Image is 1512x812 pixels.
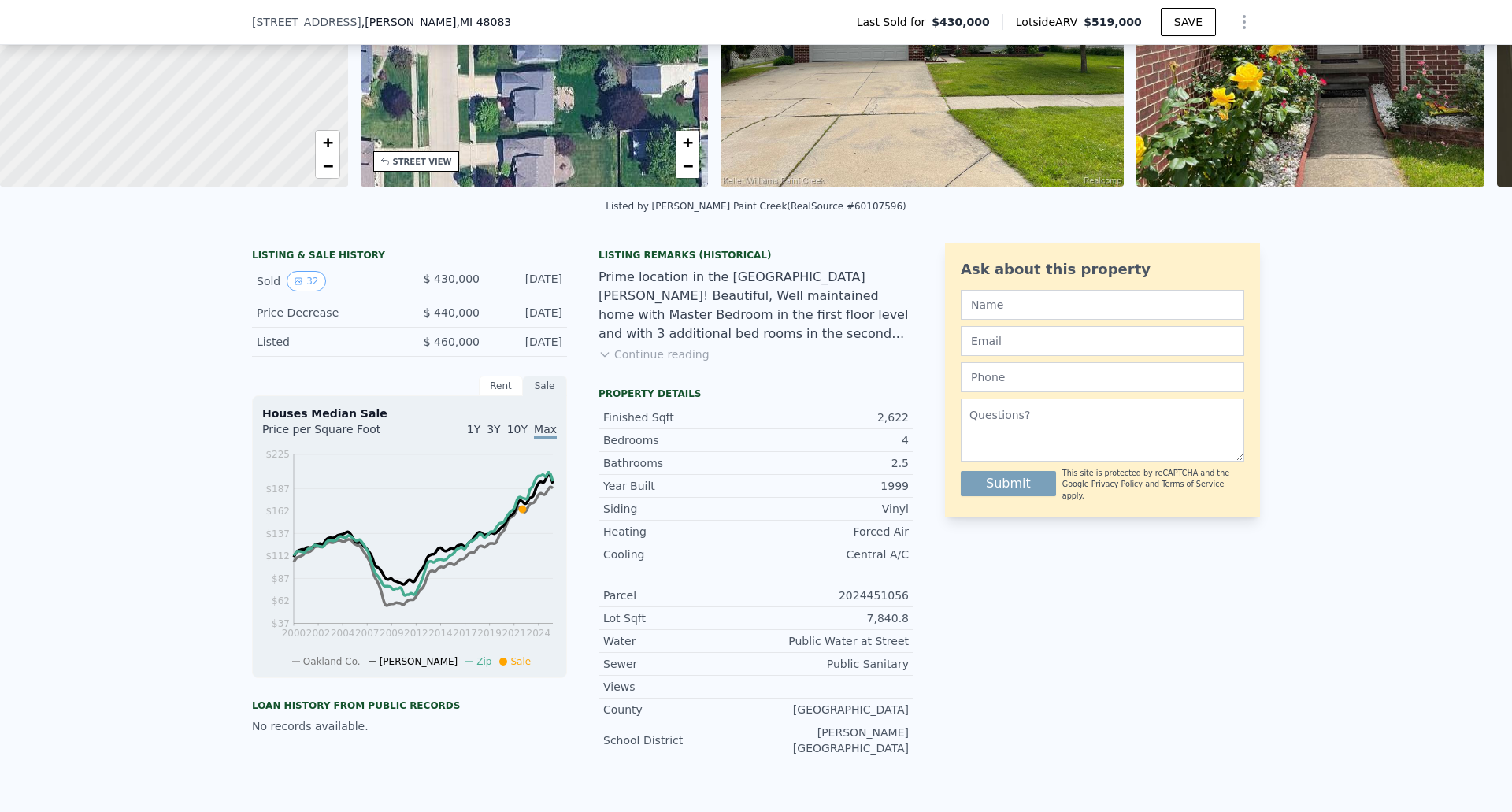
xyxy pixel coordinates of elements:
span: Last Sold for [857,14,932,30]
div: County [603,702,756,717]
tspan: 2024 [527,628,551,639]
div: [DATE] [492,334,562,350]
div: School District [603,732,756,748]
div: Views [603,679,756,695]
a: Zoom in [676,131,699,154]
div: Ask about this property [961,258,1244,280]
div: Sewer [603,656,756,672]
span: $519,000 [1084,16,1142,28]
div: Lot Sqft [603,610,756,626]
div: STREET VIEW [393,156,452,168]
div: Property details [598,387,913,400]
div: Public Water at Street [756,633,909,649]
div: Sold [257,271,397,291]
input: Phone [961,362,1244,392]
tspan: $112 [265,551,290,562]
div: [DATE] [492,271,562,291]
div: [DATE] [492,305,562,321]
div: Water [603,633,756,649]
div: LISTING & SALE HISTORY [252,249,567,265]
span: + [322,132,332,152]
span: + [683,132,693,152]
div: Forced Air [756,524,909,539]
div: 1999 [756,478,909,494]
div: Year Built [603,478,756,494]
tspan: 2014 [428,628,453,639]
div: Siding [603,501,756,517]
span: $ 460,000 [424,336,480,348]
div: 2024451056 [756,588,909,603]
tspan: 2012 [404,628,428,639]
tspan: $137 [265,528,290,539]
div: Heating [603,524,756,539]
div: Central A/C [756,547,909,562]
tspan: 2007 [355,628,380,639]
span: Zip [476,656,491,667]
tspan: $187 [265,484,290,495]
tspan: $37 [272,618,290,629]
button: Show Options [1228,6,1260,38]
tspan: 2004 [331,628,355,639]
span: 10Y [507,423,528,436]
tspan: 2021 [502,628,526,639]
div: Finished Sqft [603,410,756,425]
span: $ 440,000 [424,306,480,319]
a: Zoom in [316,131,339,154]
tspan: 2002 [306,628,331,639]
div: Bathrooms [603,455,756,471]
div: Listed by [PERSON_NAME] Paint Creek (RealSource #60107596) [606,201,906,212]
div: No records available. [252,718,567,734]
div: Price Decrease [257,305,397,321]
div: Houses Median Sale [262,406,557,421]
span: − [322,156,332,176]
tspan: 2017 [453,628,477,639]
tspan: $162 [265,506,290,517]
tspan: $62 [272,595,290,606]
div: This site is protected by reCAPTCHA and the Google and apply. [1062,468,1244,502]
div: Rent [479,376,523,396]
span: , [PERSON_NAME] [361,14,511,30]
span: 1Y [467,423,480,436]
tspan: 2009 [380,628,404,639]
button: View historical data [287,271,325,291]
span: Max [534,423,557,439]
div: Loan history from public records [252,699,567,712]
span: [PERSON_NAME] [380,656,458,667]
span: , MI 48083 [457,16,512,28]
span: − [683,156,693,176]
div: 2.5 [756,455,909,471]
div: Listed [257,334,397,350]
tspan: 2000 [282,628,306,639]
tspan: $225 [265,449,290,460]
div: Public Sanitary [756,656,909,672]
span: 3Y [487,423,500,436]
a: Zoom out [316,154,339,178]
span: $ 430,000 [424,273,480,285]
div: Bedrooms [603,432,756,448]
tspan: $87 [272,573,290,584]
span: $430,000 [932,14,990,30]
span: Sale [510,656,531,667]
div: Cooling [603,547,756,562]
div: Sale [523,376,567,396]
div: [PERSON_NAME][GEOGRAPHIC_DATA] [756,725,909,756]
div: 4 [756,432,909,448]
button: Continue reading [598,347,710,362]
div: Prime location in the [GEOGRAPHIC_DATA][PERSON_NAME]! Beautiful, Well maintained home with Master... [598,268,913,343]
span: Lotside ARV [1016,14,1084,30]
div: Listing Remarks (Historical) [598,249,913,261]
a: Privacy Policy [1091,480,1143,488]
input: Email [961,326,1244,356]
a: Zoom out [676,154,699,178]
a: Terms of Service [1162,480,1224,488]
div: Price per Square Foot [262,421,409,447]
span: [STREET_ADDRESS] [252,14,361,30]
input: Name [961,290,1244,320]
button: SAVE [1161,8,1216,36]
tspan: 2019 [477,628,502,639]
div: [GEOGRAPHIC_DATA] [756,702,909,717]
div: 7,840.8 [756,610,909,626]
button: Submit [961,471,1056,496]
div: 2,622 [756,410,909,425]
div: Vinyl [756,501,909,517]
